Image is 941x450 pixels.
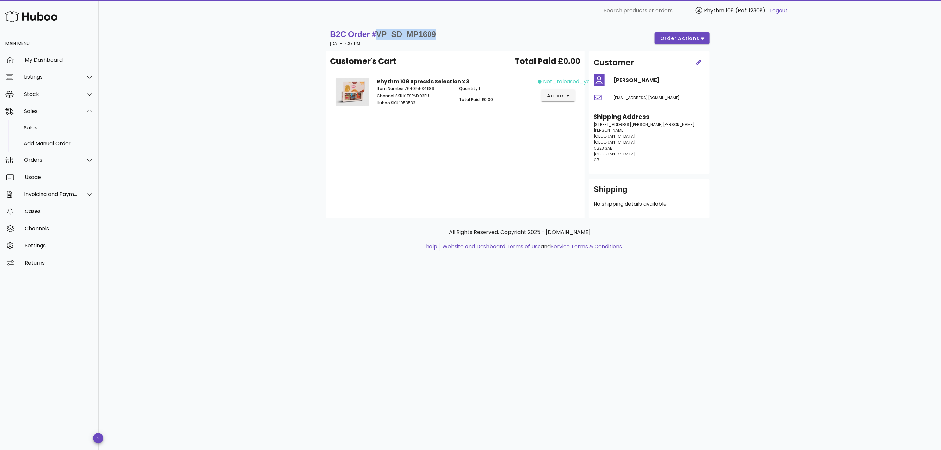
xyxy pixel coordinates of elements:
[594,57,634,69] h2: Customer
[24,125,94,131] div: Sales
[377,100,452,106] p: 1053533
[655,32,709,44] button: order actions
[660,35,700,42] span: order actions
[594,145,613,151] span: CB23 3AB
[24,91,78,97] div: Stock
[594,127,625,133] span: [PERSON_NAME]
[332,228,708,236] p: All Rights Reserved. Copyright 2025 - [DOMAIN_NAME]
[614,76,705,84] h4: [PERSON_NAME]
[25,242,94,249] div: Settings
[25,174,94,180] div: Usage
[25,57,94,63] div: My Dashboard
[377,93,403,98] span: Channel SKU:
[330,42,360,46] small: [DATE] 4:37 PM
[377,93,452,99] p: KITSPMX03EU
[594,184,705,200] div: Shipping
[24,191,78,197] div: Invoicing and Payments
[704,7,734,14] span: Rhythm 108
[459,86,534,92] p: 1
[594,200,705,208] p: No shipping details available
[459,97,493,102] span: Total Paid: £0.00
[440,243,622,251] li: and
[614,95,680,100] span: [EMAIL_ADDRESS][DOMAIN_NAME]
[442,243,541,250] a: Website and Dashboard Terms of Use
[515,55,581,67] span: Total Paid £0.00
[330,55,397,67] span: Customer's Cart
[24,140,94,147] div: Add Manual Order
[377,100,399,106] span: Huboo SKU:
[376,30,436,39] span: VP_SD_MP1609
[25,260,94,266] div: Returns
[426,243,437,250] a: help
[25,225,94,232] div: Channels
[543,78,592,86] span: not_released_yet
[541,90,575,101] button: action
[594,157,600,163] span: GB
[25,208,94,214] div: Cases
[5,9,57,23] img: Huboo Logo
[24,74,78,80] div: Listings
[594,133,636,139] span: [GEOGRAPHIC_DATA]
[459,86,479,91] span: Quantity:
[594,122,695,127] span: [STREET_ADDRESS][PERSON_NAME][PERSON_NAME]
[594,151,636,157] span: [GEOGRAPHIC_DATA]
[336,78,369,106] img: Product Image
[594,112,705,122] h3: Shipping Address
[735,7,765,14] span: (Ref: 12308)
[24,157,78,163] div: Orders
[547,92,565,99] span: action
[551,243,622,250] a: Service Terms & Conditions
[377,86,452,92] p: 7640155341189
[330,30,436,39] strong: B2C Order #
[24,108,78,114] div: Sales
[377,86,405,91] span: Item Number:
[377,78,469,85] strong: Rhythm 108 Spreads Selection x 3
[770,7,788,14] a: Logout
[594,139,636,145] span: [GEOGRAPHIC_DATA]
